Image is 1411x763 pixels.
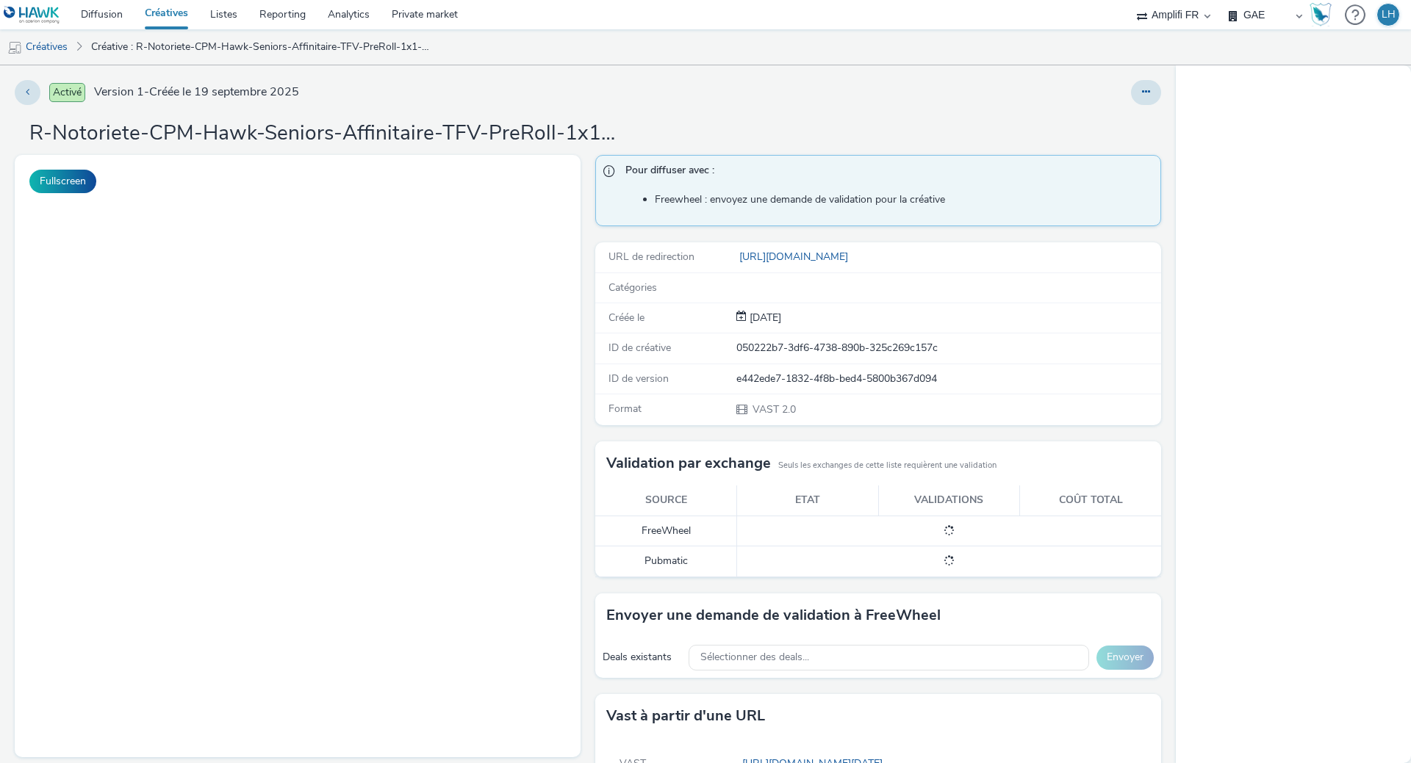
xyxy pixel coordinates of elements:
[49,83,85,102] span: Activé
[595,516,737,546] td: FreeWheel
[608,281,657,294] span: Catégories
[606,452,771,474] h3: Validation par exchange
[737,485,879,516] th: Etat
[736,341,1160,355] div: 050222b7-3df6-4738-890b-325c269c157c
[29,170,96,193] button: Fullscreen
[736,250,854,264] a: [URL][DOMAIN_NAME]
[603,650,681,665] div: Deals existants
[84,29,437,65] a: Créative : R-Notoriete-CPM-Hawk-Seniors-Affinitaire-TFV-PreRoll-1x1-Desktop-$82938934$-P-PREROLL-...
[606,604,941,626] h3: Envoyer une demande de validation à FreeWheel
[1382,4,1396,26] div: LH
[1310,3,1332,26] img: Hawk Academy
[736,372,1160,386] div: e442ede7-1832-4f8b-bed4-5800b367d094
[608,372,669,386] span: ID de version
[608,402,642,416] span: Format
[595,546,737,576] td: Pubmatic
[747,311,781,325] span: [DATE]
[1020,485,1162,516] th: Coût total
[655,192,1153,207] li: Freewheel : envoyez une demande de validation pour la créative
[625,163,1146,182] span: Pour diffuser avec :
[4,6,60,24] img: undefined Logo
[1310,3,1338,26] a: Hawk Academy
[878,485,1020,516] th: Validations
[747,311,781,325] div: Création 19 septembre 2025, 12:06
[608,341,671,355] span: ID de créative
[595,485,737,516] th: Source
[1096,646,1154,669] button: Envoyer
[608,250,694,264] span: URL de redirection
[606,705,765,727] h3: Vast à partir d'une URL
[7,40,22,55] img: mobile
[751,402,796,416] span: VAST 2.0
[778,460,997,471] small: Seuls les exchanges de cette liste requièrent une validation
[700,651,809,664] span: Sélectionner des deals...
[94,84,299,101] span: Version 1 - Créée le 19 septembre 2025
[608,311,645,325] span: Créée le
[29,120,617,148] h1: R-Notoriete-CPM-Hawk-Seniors-Affinitaire-TFV-PreRoll-1x1-Desktop-$82938934$-P-PREROLL-1x1-Message3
